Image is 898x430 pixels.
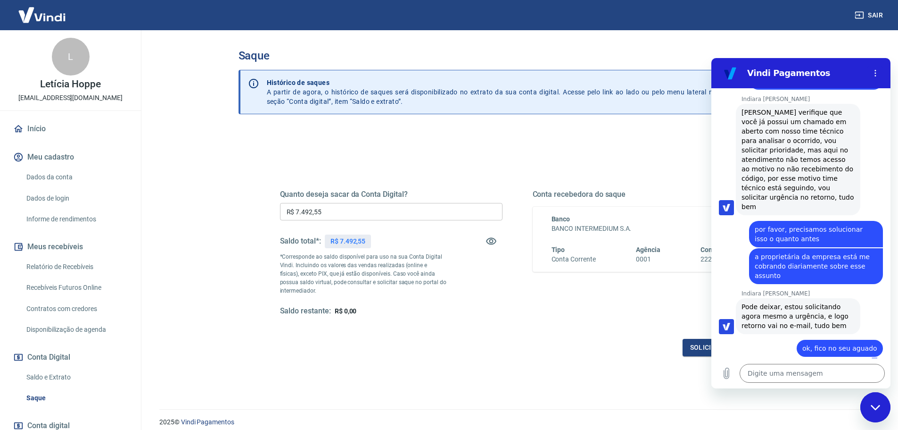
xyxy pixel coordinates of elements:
button: Solicitar saque [683,339,755,356]
span: Agência [636,246,660,253]
p: [EMAIL_ADDRESS][DOMAIN_NAME] [18,93,123,103]
h3: Saque [239,49,797,62]
span: R$ 0,00 [335,307,357,315]
p: 2025 © [159,417,875,427]
p: Letícia Hoppe [40,79,100,89]
p: *Corresponde ao saldo disponível para uso na sua Conta Digital Vindi. Incluindo os valores das ve... [280,253,447,295]
h5: Saldo restante: [280,306,331,316]
span: Conta [700,246,718,253]
a: Relatório de Recebíveis [23,257,130,277]
h5: Conta recebedora do saque [533,190,755,199]
h6: BANCO INTERMEDIUM S.A. [552,224,736,234]
h6: 22205342-9 [700,254,736,264]
span: Tipo [552,246,565,253]
div: L [52,38,90,76]
img: Vindi [11,0,73,29]
a: Dados de login [23,189,130,208]
p: R$ 7.492,55 [330,236,365,246]
h6: Conta Corrente [552,254,596,264]
h5: Saldo total*: [280,236,321,246]
a: Início [11,118,130,139]
iframe: Janela de mensagens [711,58,890,388]
span: Banco [552,215,570,223]
a: Saque [23,388,130,408]
h6: 0001 [636,254,660,264]
h5: Quanto deseja sacar da Conta Digital? [280,190,503,199]
a: Dados da conta [23,168,130,187]
a: Informe de rendimentos [23,210,130,229]
a: Saldo e Extrato [23,368,130,387]
a: Disponibilização de agenda [23,320,130,339]
button: Meus recebíveis [11,236,130,257]
button: Conta Digital [11,347,130,368]
a: Vindi Pagamentos [181,418,234,426]
button: Sair [853,7,887,24]
button: Meu cadastro [11,147,130,168]
p: Histórico de saques [267,78,717,87]
a: Recebíveis Futuros Online [23,278,130,297]
a: Contratos com credores [23,299,130,319]
iframe: Botão para abrir a janela de mensagens, conversa em andamento [860,392,890,422]
p: A partir de agora, o histórico de saques será disponibilizado no extrato da sua conta digital. Ac... [267,78,717,106]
